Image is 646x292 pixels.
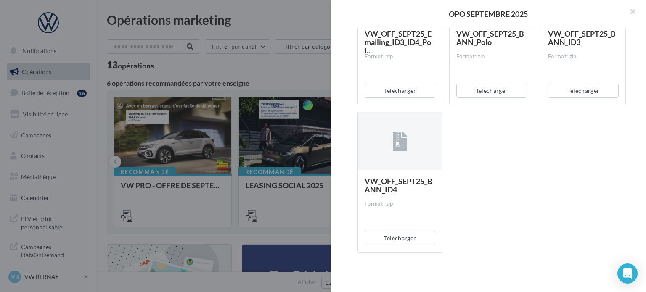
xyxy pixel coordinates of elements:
div: Format: zip [456,53,527,61]
button: Télécharger [456,84,527,98]
div: Format: zip [365,53,435,61]
div: Open Intercom Messenger [617,263,638,284]
div: Format: zip [548,53,619,61]
button: Télécharger [548,84,619,98]
span: VW_OFF_SEPT25_Emailing_ID3_ID4_Pol... [365,29,432,55]
button: Télécharger [365,84,435,98]
div: Format: zip [365,200,435,208]
span: VW_OFF_SEPT25_BANN_ID4 [365,176,432,194]
div: OPO SEPTEMBRE 2025 [344,10,633,18]
button: Télécharger [365,231,435,245]
span: VW_OFF_SEPT25_BANN_ID3 [548,29,616,47]
span: VW_OFF_SEPT25_BANN_Polo [456,29,524,47]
